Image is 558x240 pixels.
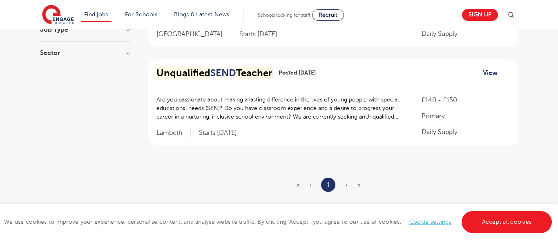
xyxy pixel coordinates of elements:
p: Starts [DATE] [199,129,237,137]
a: Find jobs [84,11,108,18]
a: Cookie settings [409,219,451,225]
mark: Unqualified [156,67,210,79]
p: Daily Supply [422,127,510,137]
h3: Job Type [40,26,130,33]
span: « [296,181,299,189]
p: Primary [422,111,510,121]
img: Engage Education [42,5,74,25]
span: [GEOGRAPHIC_DATA] [156,30,231,39]
span: Lambeth [156,129,191,137]
span: Recruit [319,12,337,18]
a: Blogs & Latest News [174,11,230,18]
h2: SEND [156,67,266,79]
a: View [483,68,504,78]
span: ‹ [309,181,311,189]
span: Posted [DATE] [279,68,316,77]
mark: Teacher [236,67,272,79]
span: › [345,181,348,189]
a: For Schools [125,11,157,18]
a: UnqualifiedSENDTeacher [156,67,272,79]
a: Accept all cookies [462,211,552,233]
span: Schools looking for staff [258,12,310,18]
a: Recruit [312,9,344,21]
span: We use cookies to improve your experience, personalise content, and analyse website traffic. By c... [4,219,554,225]
p: Are you passionate about making a lasting difference in the lives of young people with special ed... [156,95,405,121]
p: £140 - £150 [422,95,510,105]
a: 1 [327,180,330,190]
p: Daily Supply [422,29,510,39]
span: » [357,181,361,189]
p: Starts [DATE] [239,30,277,39]
a: Sign up [462,9,498,21]
h3: Sector [40,50,130,56]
